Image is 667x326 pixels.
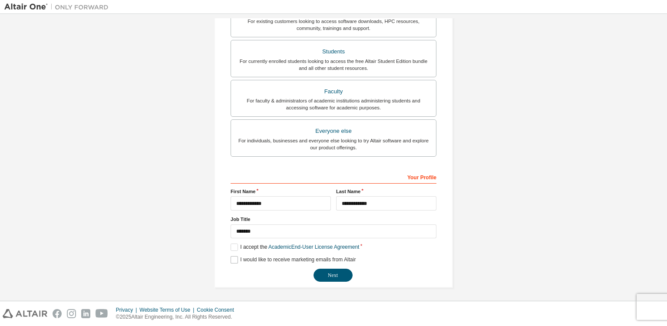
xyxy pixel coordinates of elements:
div: For individuals, businesses and everyone else looking to try Altair software and explore our prod... [236,137,431,151]
img: Altair One [4,3,113,11]
label: Last Name [336,188,436,195]
div: Privacy [116,306,139,313]
img: facebook.svg [53,309,62,318]
label: I would like to receive marketing emails from Altair [231,256,356,263]
img: youtube.svg [96,309,108,318]
div: Everyone else [236,125,431,137]
p: © 2025 Altair Engineering, Inc. All Rights Reserved. [116,313,239,321]
label: Job Title [231,216,436,223]
label: I accept the [231,244,359,251]
div: Cookie Consent [197,306,239,313]
a: Academic End-User License Agreement [268,244,359,250]
button: Next [314,269,353,282]
label: First Name [231,188,331,195]
div: Website Terms of Use [139,306,197,313]
img: linkedin.svg [81,309,90,318]
div: For currently enrolled students looking to access the free Altair Student Edition bundle and all ... [236,58,431,72]
div: For existing customers looking to access software downloads, HPC resources, community, trainings ... [236,18,431,32]
div: Students [236,46,431,58]
div: Faculty [236,86,431,98]
div: For faculty & administrators of academic institutions administering students and accessing softwa... [236,97,431,111]
img: altair_logo.svg [3,309,47,318]
div: Your Profile [231,170,436,184]
img: instagram.svg [67,309,76,318]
